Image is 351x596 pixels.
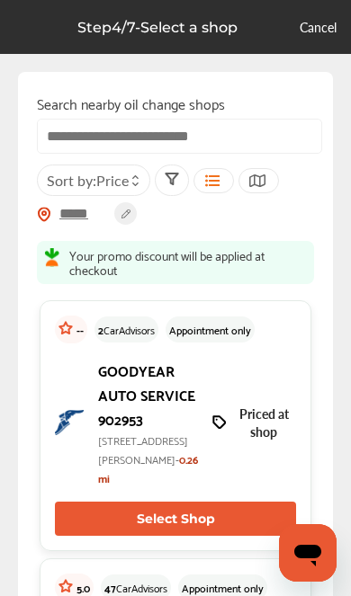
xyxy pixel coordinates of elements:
[212,405,227,440] img: price-tag-black.714e98b8.svg
[98,320,103,339] span: 2
[231,405,296,440] p: Priced at shop
[77,19,238,36] p: Step 4 / 7 - Select a shop
[103,320,155,339] span: CarAdvisors
[37,207,51,222] img: location_vector_orange.38f05af8.svg
[55,502,296,536] button: Select Shop
[76,320,84,339] p: --
[169,320,251,339] p: Appointment only
[279,524,337,582] iframe: Button to launch messaging window
[69,248,307,277] p: Your promo discount will be applied at checkout
[96,170,129,191] span: Price
[98,358,198,431] p: GOODYEAR AUTO SERVICE 902953
[98,449,198,487] span: 0.26 mi
[55,410,84,435] img: logo-goodyear.png
[37,91,314,115] p: Search nearby oil change shops
[98,431,188,468] span: [STREET_ADDRESS][PERSON_NAME]-
[47,170,129,191] span: Sort by :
